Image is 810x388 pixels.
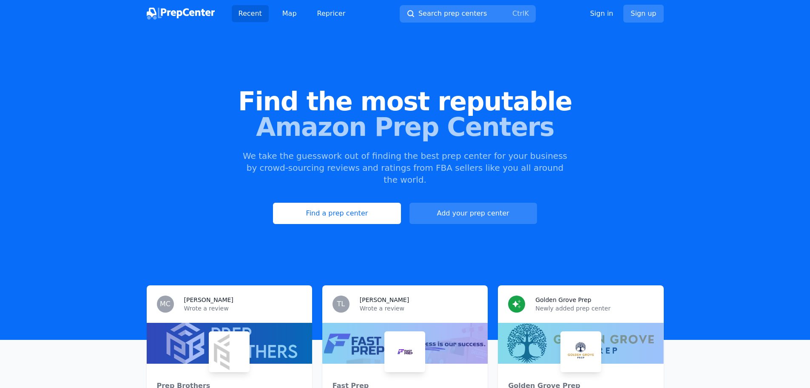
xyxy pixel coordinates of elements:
span: Search prep centers [418,9,487,19]
p: Newly added prep center [535,304,653,313]
p: We take the guesswork out of finding the best prep center for your business by crowd-sourcing rev... [242,150,568,186]
a: Repricer [310,5,352,22]
img: Fast Prep [386,333,423,371]
a: Add your prep center [409,203,537,224]
span: MC [160,301,171,308]
span: Amazon Prep Centers [14,114,796,140]
h3: Golden Grove Prep [535,296,591,304]
img: Prep Brothers [210,333,248,371]
kbd: K [524,9,529,17]
h3: [PERSON_NAME] [360,296,409,304]
a: Find a prep center [273,203,401,224]
a: Sign in [590,9,614,19]
a: Sign up [623,5,663,23]
span: TL [337,301,345,308]
img: PrepCenter [147,8,215,20]
a: Map [276,5,304,22]
img: Golden Grove Prep [562,333,600,371]
button: Search prep centersCtrlK [400,5,536,23]
p: Wrote a review [360,304,477,313]
kbd: Ctrl [512,9,524,17]
h3: [PERSON_NAME] [184,296,233,304]
span: Find the most reputable [14,89,796,114]
p: Wrote a review [184,304,302,313]
a: Recent [232,5,269,22]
